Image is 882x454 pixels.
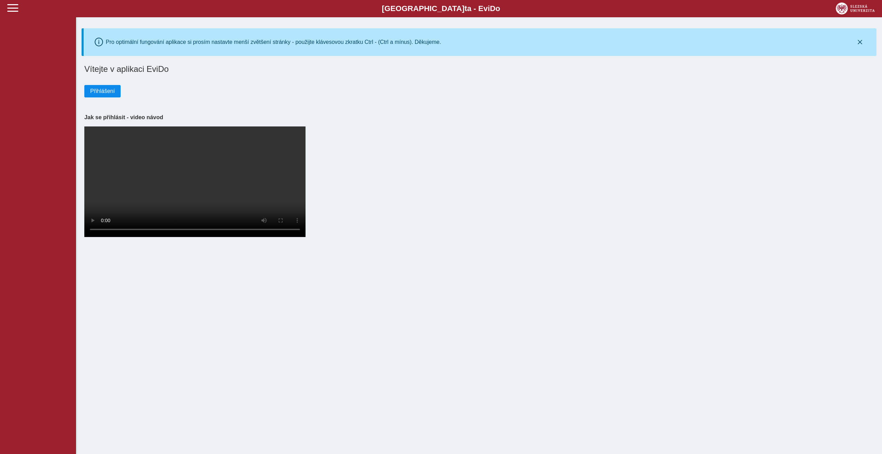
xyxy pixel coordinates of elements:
h3: Jak se přihlásit - video návod [84,114,874,121]
b: [GEOGRAPHIC_DATA] a - Evi [21,4,861,13]
img: logo_web_su.png [836,2,875,15]
video: Your browser does not support the video tag. [84,126,306,237]
span: t [465,4,467,13]
div: Pro optimální fungování aplikace si prosím nastavte menší zvětšení stránky - použijte klávesovou ... [106,39,441,45]
span: o [496,4,500,13]
span: D [490,4,495,13]
h1: Vítejte v aplikaci EviDo [84,64,874,74]
span: Přihlášení [90,88,115,94]
button: Přihlášení [84,85,121,97]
